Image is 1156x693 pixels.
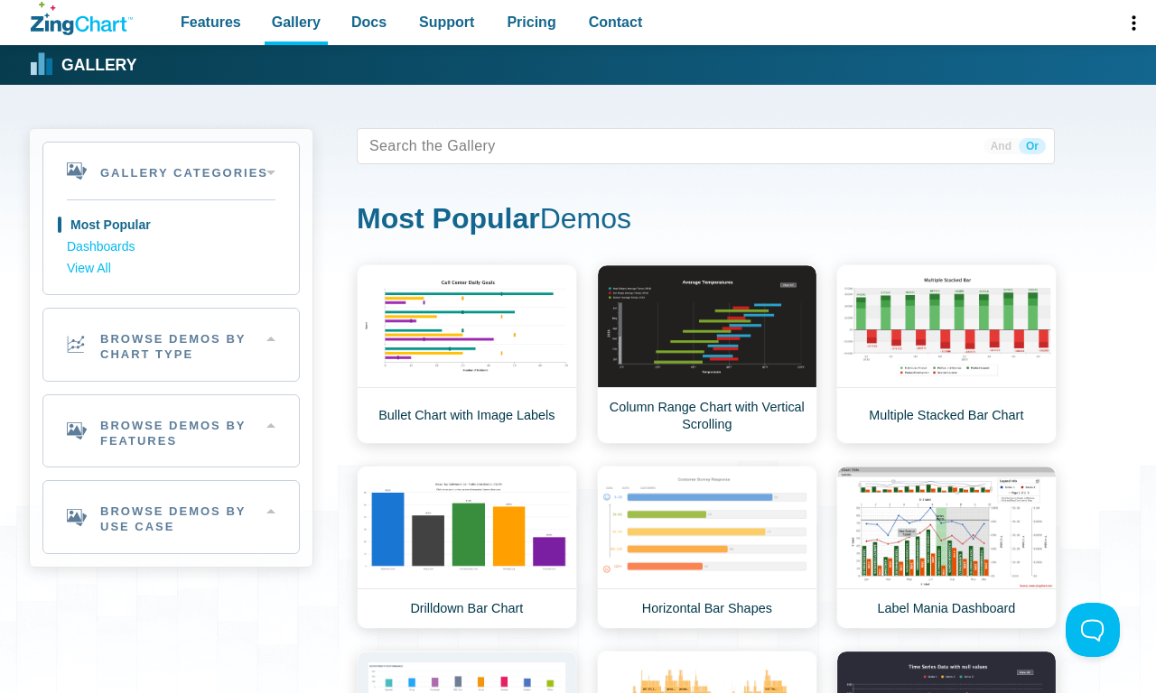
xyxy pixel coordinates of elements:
[43,481,299,553] h2: Browse Demos By Use Case
[43,143,299,199] h2: Gallery Categories
[43,395,299,467] h2: Browse Demos By Features
[272,10,321,34] span: Gallery
[984,138,1019,154] span: And
[589,10,643,34] span: Contact
[357,202,540,235] strong: Most Popular
[419,10,474,34] span: Support
[181,10,241,34] span: Features
[31,51,136,79] a: Gallery
[836,466,1057,629] a: Label Mania Dashboard
[61,58,136,74] strong: Gallery
[357,466,577,629] a: Drilldown Bar Chart
[507,10,555,34] span: Pricing
[357,264,577,444] a: Bullet Chart with Image Labels
[597,264,817,444] a: Column Range Chart with Vertical Scrolling
[836,264,1057,444] a: Multiple Stacked Bar Chart
[67,215,275,236] a: Most Popular
[351,10,387,34] span: Docs
[67,258,275,280] a: View All
[1066,603,1120,657] iframe: Toggle Customer Support
[597,466,817,629] a: Horizontal Bar Shapes
[67,236,275,258] a: Dashboards
[43,309,299,381] h2: Browse Demos By Chart Type
[31,2,133,35] a: ZingChart Logo. Click to return to the homepage
[357,200,1055,241] h1: Demos
[1019,138,1046,154] span: Or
